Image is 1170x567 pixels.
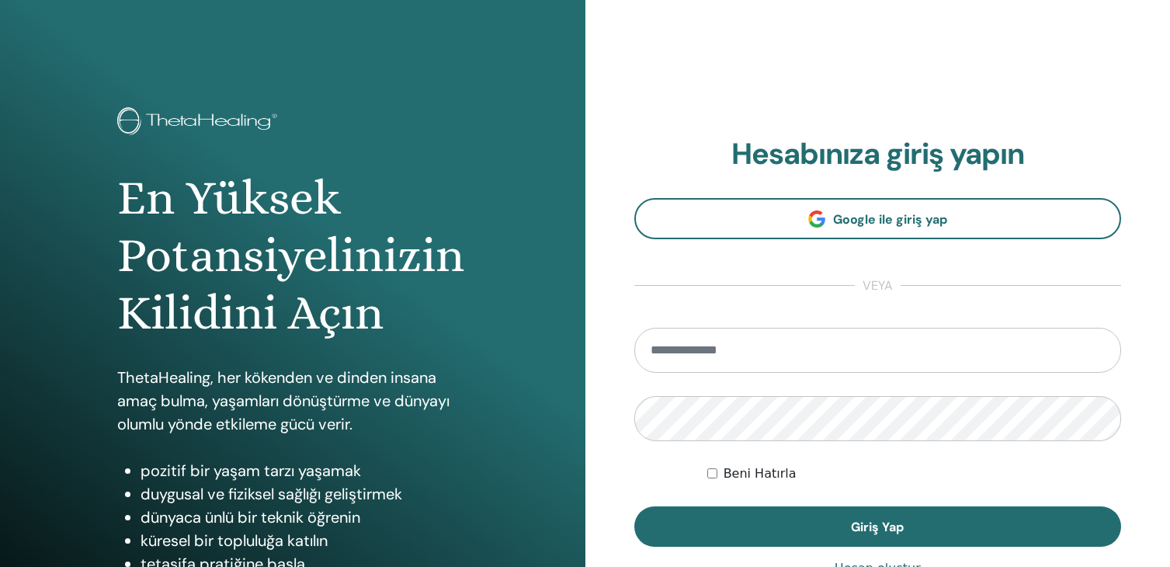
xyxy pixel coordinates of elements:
[141,482,468,506] li: duygusal ve fiziksel sağlığı geliştirmek
[141,506,468,529] li: dünyaca ünlü bir teknik öğrenin
[634,506,1122,547] button: Giriş Yap
[117,169,468,343] h1: En Yüksek Potansiyelinizin Kilidini Açın
[855,277,901,295] span: veya
[707,464,1121,483] div: Keep me authenticated indefinitely or until I manually logout
[141,529,468,552] li: küresel bir topluluğa katılın
[634,137,1122,172] h2: Hesabınıza giriş yapın
[634,198,1122,239] a: Google ile giriş yap
[141,459,468,482] li: pozitif bir yaşam tarzı yaşamak
[833,211,947,228] span: Google ile giriş yap
[724,464,797,483] label: Beni Hatırla
[117,366,468,436] p: ThetaHealing, her kökenden ve dinden insana amaç bulma, yaşamları dönüştürme ve dünyayı olumlu yö...
[851,519,904,535] span: Giriş Yap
